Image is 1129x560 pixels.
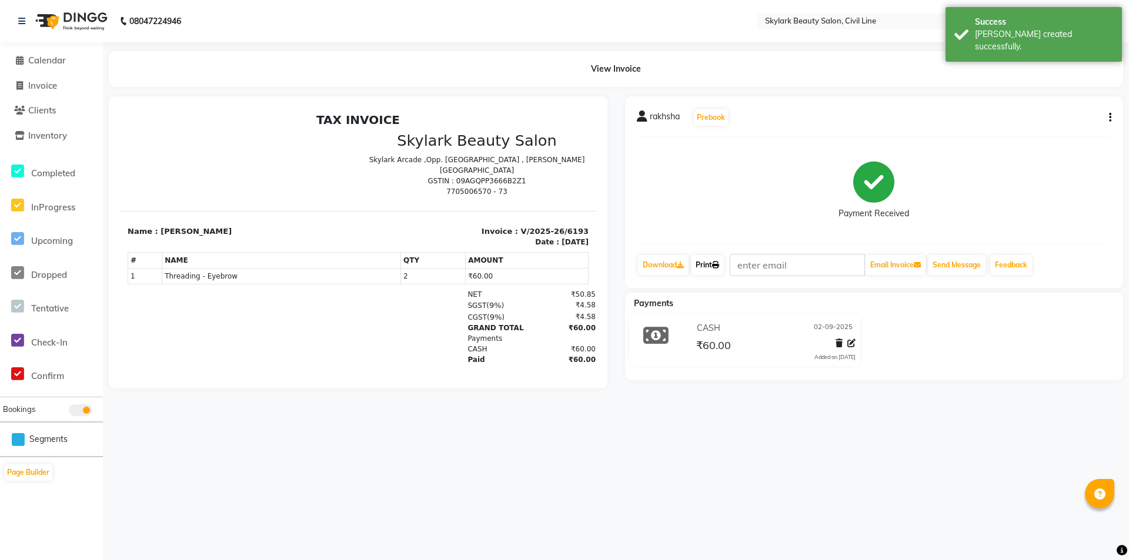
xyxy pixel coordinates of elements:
p: 7705006570 - 73 [245,78,468,89]
div: GRAND TOTAL [340,214,407,225]
div: ₹60.00 [407,214,475,225]
span: Upcoming [31,235,73,246]
span: Segments [29,433,68,445]
span: CASH [697,322,720,334]
img: logo [30,5,111,38]
span: Tentative [31,303,69,314]
span: Inventory [28,130,67,141]
td: 2 [280,160,345,176]
th: QTY [280,145,345,160]
button: Send Message [928,255,986,275]
th: AMOUNT [345,145,468,160]
div: Success [975,16,1113,28]
div: Added on [DATE] [814,353,856,361]
span: rakhsha [650,110,680,127]
div: Payment Received [839,207,909,220]
button: Prebook [694,109,728,126]
div: Payments [340,225,407,236]
h3: Skylark Beauty Salon [245,24,468,42]
div: ₹50.85 [407,181,475,192]
div: ₹60.00 [407,246,475,257]
a: Inventory [3,129,100,143]
button: Email Invoice [866,255,926,275]
p: Skylark Arcade ,Opp. [GEOGRAPHIC_DATA] , [PERSON_NAME][GEOGRAPHIC_DATA] [245,46,468,68]
div: ( ) [340,192,407,203]
p: Invoice : V/2025-26/6193 [245,118,468,129]
div: ₹4.58 [407,192,475,203]
span: Threading - Eyebrow [44,163,278,173]
td: ₹60.00 [345,160,468,176]
span: CASH [347,237,366,245]
span: 9% [369,204,382,213]
p: Name : [PERSON_NAME] [7,118,231,129]
td: 1 [8,160,42,176]
div: ₹4.58 [407,203,475,215]
div: Paid [340,246,407,257]
span: Dropped [31,269,67,280]
div: ( ) [340,203,407,215]
span: Invoice [28,80,57,91]
div: Date : [415,129,439,139]
span: Completed [31,167,75,179]
span: Check-In [31,337,68,348]
th: # [8,145,42,160]
span: Calendar [28,55,66,66]
input: enter email [730,254,865,276]
h2: TAX INVOICE [7,5,468,19]
div: View Invoice [109,51,1123,87]
a: Print [691,255,724,275]
span: Payments [634,298,673,308]
div: NET [340,181,407,192]
th: NAME [42,145,280,160]
span: Bookings [3,404,35,414]
a: Download [638,255,689,275]
a: Calendar [3,54,100,68]
a: Feedback [990,255,1032,275]
a: Invoice [3,79,100,93]
span: CGST [347,205,366,213]
div: [DATE] [441,129,468,139]
button: Page Builder [4,464,52,481]
div: Bill created successfully. [975,28,1113,53]
span: 02-09-2025 [814,322,853,334]
span: ₹60.00 [696,338,731,355]
a: Clients [3,104,100,118]
span: Confirm [31,370,64,381]
p: GSTIN : 09AGQPP3666B2Z1 [245,68,468,78]
span: InProgress [31,202,75,213]
span: SGST [347,193,366,202]
div: ₹60.00 [407,236,475,246]
b: 08047224946 [129,5,181,38]
span: Clients [28,105,56,116]
span: 9% [369,193,381,202]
